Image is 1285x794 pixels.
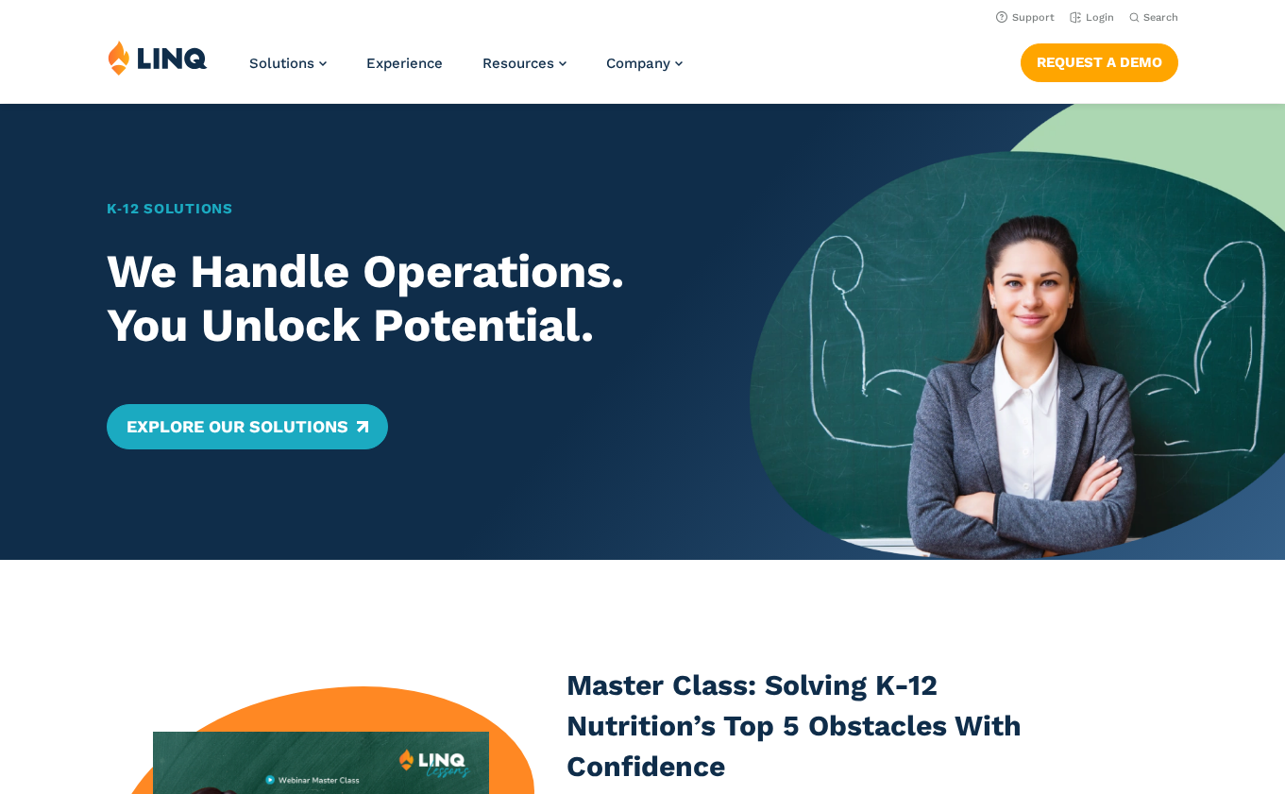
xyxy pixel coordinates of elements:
[1021,40,1178,81] nav: Button Navigation
[1021,43,1178,81] a: Request a Demo
[606,55,683,72] a: Company
[1143,11,1178,24] span: Search
[107,198,697,220] h1: K‑12 Solutions
[107,404,387,449] a: Explore Our Solutions
[996,11,1055,24] a: Support
[482,55,566,72] a: Resources
[108,40,208,76] img: LINQ | K‑12 Software
[1129,10,1178,25] button: Open Search Bar
[606,55,670,72] span: Company
[249,40,683,102] nav: Primary Navigation
[366,55,443,72] a: Experience
[482,55,554,72] span: Resources
[566,666,1086,787] h3: Master Class: Solving K-12 Nutrition’s Top 5 Obstacles With Confidence
[1070,11,1114,24] a: Login
[249,55,314,72] span: Solutions
[750,104,1285,560] img: Home Banner
[249,55,327,72] a: Solutions
[107,245,697,351] h2: We Handle Operations. You Unlock Potential.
